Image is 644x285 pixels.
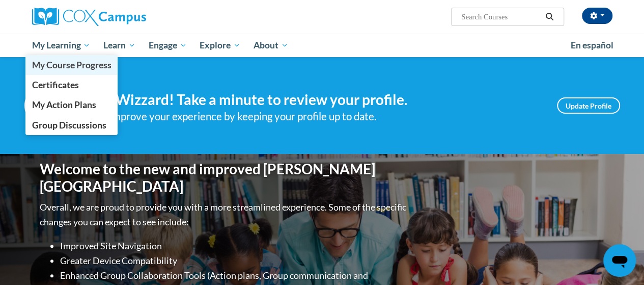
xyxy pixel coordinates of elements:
img: Cox Campus [32,8,146,26]
li: Greater Device Compatibility [60,253,409,268]
span: About [254,39,288,51]
a: Cox Campus [32,8,215,26]
iframe: Button to launch messaging window [603,244,636,277]
h4: Hi K Wizzard! Take a minute to review your profile. [86,91,542,109]
a: Certificates [25,75,118,95]
span: Engage [149,39,187,51]
span: My Course Progress [32,60,111,70]
div: Help improve your experience by keeping your profile up to date. [86,108,542,125]
button: Account Settings [582,8,612,24]
a: My Course Progress [25,55,118,75]
img: Profile Image [24,83,70,128]
a: Group Discussions [25,115,118,135]
a: About [247,34,295,57]
a: Explore [193,34,247,57]
span: Explore [200,39,240,51]
li: Improved Site Navigation [60,239,409,253]
a: Engage [142,34,193,57]
span: Certificates [32,80,78,90]
span: My Action Plans [32,99,96,110]
a: Update Profile [557,97,620,114]
a: Learn [97,34,142,57]
span: Learn [103,39,135,51]
span: Group Discussions [32,120,106,131]
span: My Learning [32,39,90,51]
p: Overall, we are proud to provide you with a more streamlined experience. Some of the specific cha... [40,200,409,229]
button: Search [542,11,557,23]
h1: Welcome to the new and improved [PERSON_NAME][GEOGRAPHIC_DATA] [40,161,409,195]
a: En español [564,35,620,56]
span: En español [571,40,613,50]
div: Main menu [24,34,620,57]
a: My Learning [25,34,97,57]
a: My Action Plans [25,95,118,115]
input: Search Courses [460,11,542,23]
